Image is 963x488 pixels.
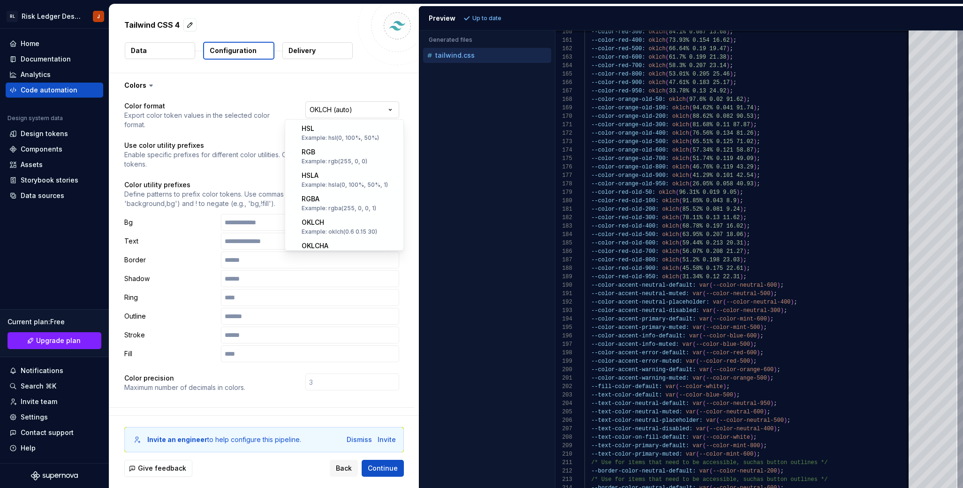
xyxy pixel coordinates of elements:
[302,228,377,236] div: Example: oklch(0.6 0.15 30)
[302,134,379,142] div: Example: hsl(0, 100%, 50%)
[302,242,328,250] span: OKLCHA
[302,148,315,156] span: RGB
[302,205,376,212] div: Example: rgba(255, 0, 0, 1)
[302,181,388,189] div: Example: hsla(0, 100%, 50%, 1)
[302,171,318,179] span: HSLA
[302,158,367,165] div: Example: rgb(255, 0, 0)
[302,195,319,203] span: RGBA
[302,124,314,132] span: HSL
[302,218,324,226] span: OKLCH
